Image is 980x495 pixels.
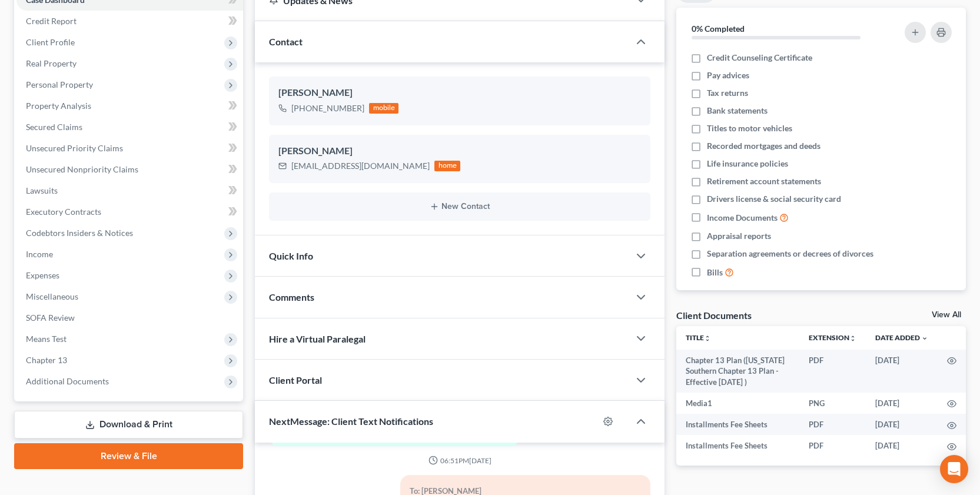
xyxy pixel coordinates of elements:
[16,180,243,201] a: Lawsuits
[16,138,243,159] a: Unsecured Priority Claims
[26,185,58,195] span: Lawsuits
[26,101,91,111] span: Property Analysis
[16,307,243,328] a: SOFA Review
[676,393,799,414] td: Media1
[686,333,711,342] a: Titleunfold_more
[26,355,67,365] span: Chapter 13
[278,86,641,100] div: [PERSON_NAME]
[799,393,866,414] td: PNG
[26,207,101,217] span: Executory Contracts
[16,95,243,117] a: Property Analysis
[269,374,322,386] span: Client Portal
[932,311,961,319] a: View All
[291,102,364,114] div: [PHONE_NUMBER]
[269,416,433,427] span: NextMessage: Client Text Notifications
[707,212,778,224] span: Income Documents
[26,249,53,259] span: Income
[676,309,752,321] div: Client Documents
[799,350,866,393] td: PDF
[16,201,243,222] a: Executory Contracts
[269,36,303,47] span: Contact
[875,333,928,342] a: Date Added expand_more
[866,393,938,414] td: [DATE]
[26,376,109,386] span: Additional Documents
[26,16,77,26] span: Credit Report
[14,443,243,469] a: Review & File
[707,52,812,64] span: Credit Counseling Certificate
[866,350,938,393] td: [DATE]
[16,117,243,138] a: Secured Claims
[278,202,641,211] button: New Contact
[26,228,133,238] span: Codebtors Insiders & Notices
[940,455,968,483] div: Open Intercom Messenger
[26,79,93,89] span: Personal Property
[707,140,820,152] span: Recorded mortgages and deeds
[269,456,650,466] div: 06:51PM[DATE]
[16,11,243,32] a: Credit Report
[809,333,856,342] a: Extensionunfold_more
[676,350,799,393] td: Chapter 13 Plan ([US_STATE] Southern Chapter 13 Plan - Effective [DATE] )
[26,58,77,68] span: Real Property
[707,193,841,205] span: Drivers license & social security card
[26,122,82,132] span: Secured Claims
[26,143,123,153] span: Unsecured Priority Claims
[704,335,711,342] i: unfold_more
[16,159,243,180] a: Unsecured Nonpriority Claims
[707,230,771,242] span: Appraisal reports
[707,69,749,81] span: Pay advices
[26,313,75,323] span: SOFA Review
[707,248,873,260] span: Separation agreements or decrees of divorces
[14,411,243,438] a: Download & Print
[434,161,460,171] div: home
[692,24,745,34] strong: 0% Completed
[26,334,67,344] span: Means Test
[26,291,78,301] span: Miscellaneous
[799,414,866,435] td: PDF
[707,122,792,134] span: Titles to motor vehicles
[799,435,866,456] td: PDF
[707,87,748,99] span: Tax returns
[676,414,799,435] td: Installments Fee Sheets
[369,103,398,114] div: mobile
[849,335,856,342] i: unfold_more
[866,435,938,456] td: [DATE]
[707,267,723,278] span: Bills
[269,333,366,344] span: Hire a Virtual Paralegal
[707,175,821,187] span: Retirement account statements
[921,335,928,342] i: expand_more
[291,160,430,172] div: [EMAIL_ADDRESS][DOMAIN_NAME]
[707,158,788,170] span: Life insurance policies
[269,250,313,261] span: Quick Info
[26,37,75,47] span: Client Profile
[278,144,641,158] div: [PERSON_NAME]
[26,164,138,174] span: Unsecured Nonpriority Claims
[866,414,938,435] td: [DATE]
[26,270,59,280] span: Expenses
[707,105,768,117] span: Bank statements
[676,435,799,456] td: Installments Fee Sheets
[269,291,314,303] span: Comments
